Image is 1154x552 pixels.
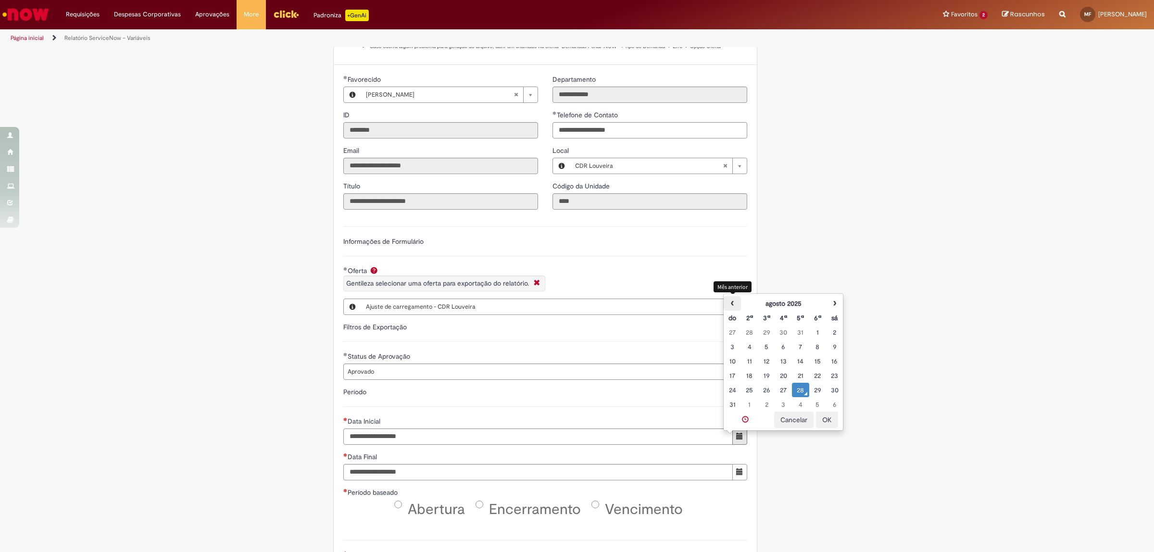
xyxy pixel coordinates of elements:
[812,385,824,395] div: 29 August 2025 17:34:19 Friday
[575,158,723,174] span: CDR Louveira
[726,385,738,395] div: 24 August 2025 17:34:19 Sunday
[343,182,362,190] span: Somente leitura - Título
[726,371,738,380] div: 17 August 2025 17:34:19 Sunday
[1098,10,1147,18] span: [PERSON_NAME]
[741,296,826,311] th: agosto 2025. Alternar mês
[724,311,740,325] th: Domingo
[343,110,351,120] label: Somente leitura - ID
[828,371,840,380] div: 23 August 2025 17:34:19 Saturday
[723,293,843,431] div: Escolher data
[778,385,790,395] div: 27 August 2025 17:34:19 Wednesday
[66,10,100,19] span: Requisições
[1002,10,1045,19] a: Rascunhos
[828,400,840,409] div: 06 September 2025 17:34:19 Saturday
[828,327,840,337] div: 02 August 2025 17:34:19 Saturday
[348,417,382,426] span: Data Inicial
[344,87,361,102] button: Favorecido, Visualizar este registro Matheus Denner Soares Fagundes
[348,352,412,361] span: Status de Aprovação
[343,237,424,246] label: Informações de Formulário
[366,87,514,102] span: [PERSON_NAME]
[343,193,538,210] input: Título
[812,327,824,337] div: 01 August 2025 17:34:19 Friday
[1010,10,1045,19] span: Rascunhos
[343,489,348,492] span: Necessários
[724,412,767,428] a: Mostrando o selecionador de data.Alternar selecionador de data/hora
[114,10,181,19] span: Despesas Corporativas
[718,158,732,174] abbr: Limpar campo Local
[951,10,978,19] span: Favoritos
[774,412,814,428] button: Cancelar
[732,428,747,445] button: Mostrar calendário para Data Inicial
[366,299,723,314] span: Ajuste de carregamento - CDR Louveira
[570,158,747,174] a: CDR LouveiraLimpar campo Local
[794,342,806,351] div: 07 August 2025 17:34:19 Thursday
[343,111,351,119] span: Somente leitura - ID
[794,385,806,395] div: O seletor de data/hora foi aberto.Mostrando o selecionador de data.28 August 2025 17:34:19 Thursday
[552,146,571,155] span: Local
[794,371,806,380] div: 21 August 2025 17:34:19 Thursday
[552,87,747,103] input: Departamento
[343,75,348,79] span: Obrigatório Preenchido
[758,311,775,325] th: Terça-feira
[726,342,738,351] div: 03 August 2025 17:34:19 Sunday
[979,11,988,19] span: 2
[812,342,824,351] div: 08 August 2025 17:34:19 Friday
[11,34,44,42] a: Página inicial
[605,500,683,519] span: Vencimento
[343,267,348,271] span: Obrigatório Preenchido
[743,385,755,395] div: 25 August 2025 17:34:19 Monday
[368,266,380,274] span: Ajuda para Oferta
[792,311,809,325] th: Quinta-feira
[809,311,826,325] th: Sexta-feira
[314,10,369,21] div: Padroniza
[343,388,366,396] label: Período
[743,342,755,351] div: 04 August 2025 17:34:19 Monday
[408,500,465,519] span: Abertura
[489,500,581,519] span: Encerramento
[714,281,752,292] div: Mês anterior
[64,34,151,42] a: Relatório ServiceNow – Variáveis
[812,371,824,380] div: 22 August 2025 17:34:19 Friday
[343,323,407,331] label: Filtros de Exportação
[552,75,598,84] label: Somente leitura - Departamento
[348,266,369,275] span: Oferta
[343,428,733,445] input: Data Inicial
[344,299,361,314] button: Oferta, Visualizar este registro Ajuste de carregamento - CDR Louveira
[348,452,379,461] span: Data Final
[348,364,728,379] span: Aprovado
[1,5,50,24] img: ServiceNow
[743,400,755,409] div: 01 September 2025 17:34:19 Monday
[794,356,806,366] div: 14 August 2025 17:34:19 Thursday
[778,356,790,366] div: 13 August 2025 17:34:19 Wednesday
[743,327,755,337] div: 28 July 2025 17:34:19 Monday
[7,29,762,47] ul: Trilhas de página
[531,278,542,289] i: Fechar More information Por question_oferta
[812,356,824,366] div: 15 August 2025 17:34:19 Friday
[812,400,824,409] div: 05 September 2025 17:34:19 Friday
[726,400,738,409] div: 31 August 2025 17:34:19 Sunday
[343,464,733,480] input: Data Final
[828,356,840,366] div: 16 August 2025 17:34:19 Saturday
[726,327,738,337] div: 27 July 2025 17:34:19 Sunday
[509,87,523,102] abbr: Limpar campo Favorecido
[724,296,740,311] th: Mês anterior
[553,158,570,174] button: Local, Visualizar este registro CDR Louveira
[348,488,400,497] span: Período baseado
[343,417,348,421] span: Necessários
[726,356,738,366] div: 10 August 2025 17:34:19 Sunday
[244,10,259,19] span: More
[343,146,361,155] span: Somente leitura - Email
[552,193,747,210] input: Código da Unidade
[361,299,747,314] a: Ajuste de carregamento - CDR LouveiraLimpar campo Oferta
[760,371,772,380] div: 19 August 2025 17:34:19 Tuesday
[760,356,772,366] div: 12 August 2025 17:34:19 Tuesday
[552,181,612,191] label: Somente leitura - Código da Unidade
[557,111,620,119] span: Telefone de Contato
[778,342,790,351] div: 06 August 2025 17:34:19 Wednesday
[343,352,348,356] span: Obrigatório Preenchido
[778,400,790,409] div: 03 September 2025 17:34:19 Wednesday
[828,385,840,395] div: 30 August 2025 17:34:19 Saturday
[775,311,792,325] th: Quarta-feira
[760,342,772,351] div: 05 August 2025 17:34:19 Tuesday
